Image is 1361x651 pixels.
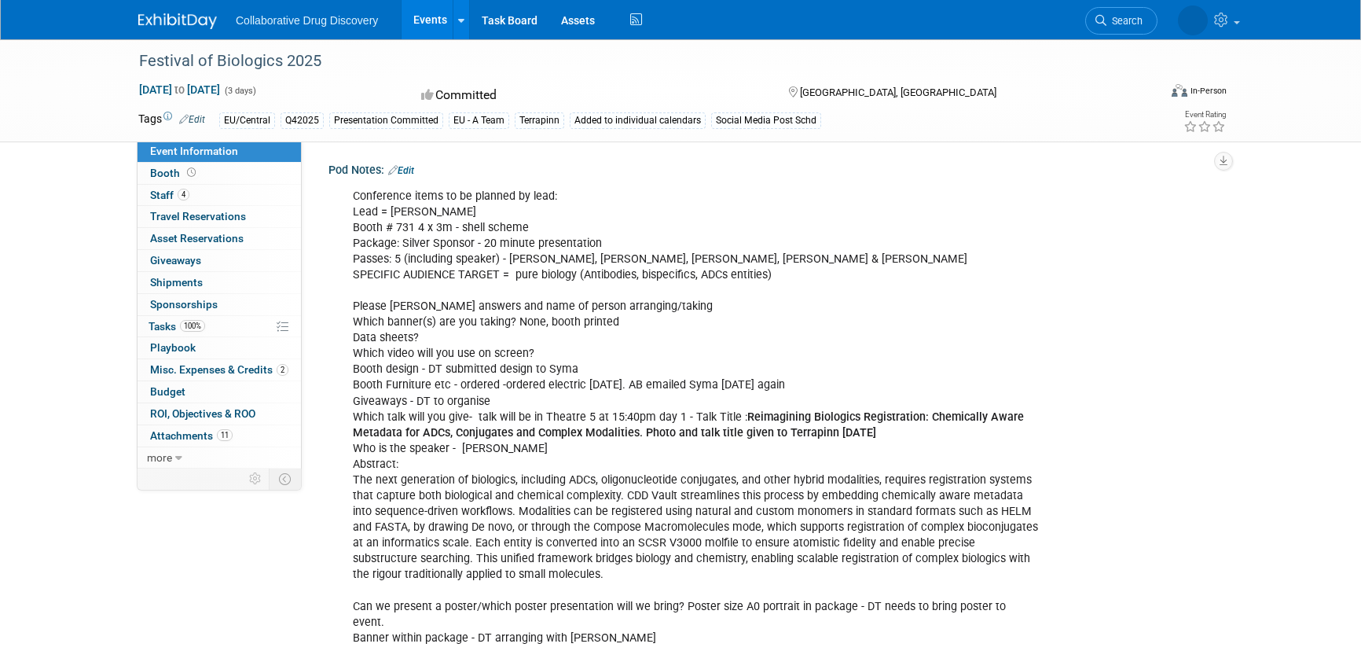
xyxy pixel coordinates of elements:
[150,429,233,442] span: Attachments
[800,86,996,98] span: [GEOGRAPHIC_DATA], [GEOGRAPHIC_DATA]
[184,167,199,178] span: Booth not reserved yet
[329,112,443,129] div: Presentation Committed
[134,47,1134,75] div: Festival of Biologics 2025
[711,112,821,129] div: Social Media Post Schd
[1149,9,1208,26] img: Mel Berg
[219,112,275,129] div: EU/Central
[270,469,302,489] td: Toggle Event Tabs
[150,385,185,398] span: Budget
[178,189,189,200] span: 4
[281,112,324,129] div: Q42025
[138,163,301,184] a: Booth
[1056,7,1128,35] a: Search
[147,451,172,464] span: more
[180,320,205,332] span: 100%
[138,83,221,97] span: [DATE] [DATE]
[150,254,201,267] span: Giveaways
[179,114,205,125] a: Edit
[138,294,301,315] a: Sponsorships
[570,112,706,129] div: Added to individual calendars
[515,112,564,129] div: Terrapinn
[1077,15,1113,27] span: Search
[138,403,301,425] a: ROI, Objectives & ROO
[353,410,1024,440] b: Reimagining Biologics Registration: Chemically Aware Metadata for ADCs, Conjugates and Complex Mo...
[416,82,764,109] div: Committed
[150,363,288,376] span: Misc. Expenses & Credits
[1183,111,1226,119] div: Event Rating
[138,381,301,403] a: Budget
[449,112,509,129] div: EU - A Team
[223,86,256,96] span: (3 days)
[138,272,301,293] a: Shipments
[150,189,189,201] span: Staff
[149,320,205,333] span: Tasks
[242,469,270,489] td: Personalize Event Tab Strip
[1172,84,1187,97] img: Format-Inperson.png
[138,141,301,162] a: Event Information
[150,341,196,354] span: Playbook
[150,167,199,179] span: Booth
[1190,85,1227,97] div: In-Person
[388,165,414,176] a: Edit
[138,447,301,469] a: more
[1065,82,1227,105] div: Event Format
[277,364,288,376] span: 2
[150,276,203,289] span: Shipments
[138,316,301,337] a: Tasks100%
[138,206,301,227] a: Travel Reservations
[138,250,301,271] a: Giveaways
[138,228,301,249] a: Asset Reservations
[236,14,378,27] span: Collaborative Drug Discovery
[150,145,238,157] span: Event Information
[138,359,301,381] a: Misc. Expenses & Credits2
[150,407,255,420] span: ROI, Objectives & ROO
[138,111,205,129] td: Tags
[138,13,217,29] img: ExhibitDay
[138,185,301,206] a: Staff4
[328,158,1223,178] div: Pod Notes:
[150,210,246,223] span: Travel Reservations
[217,429,233,441] span: 11
[150,298,218,311] span: Sponsorships
[172,83,187,96] span: to
[138,425,301,447] a: Attachments11
[138,337,301,359] a: Playbook
[150,232,244,245] span: Asset Reservations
